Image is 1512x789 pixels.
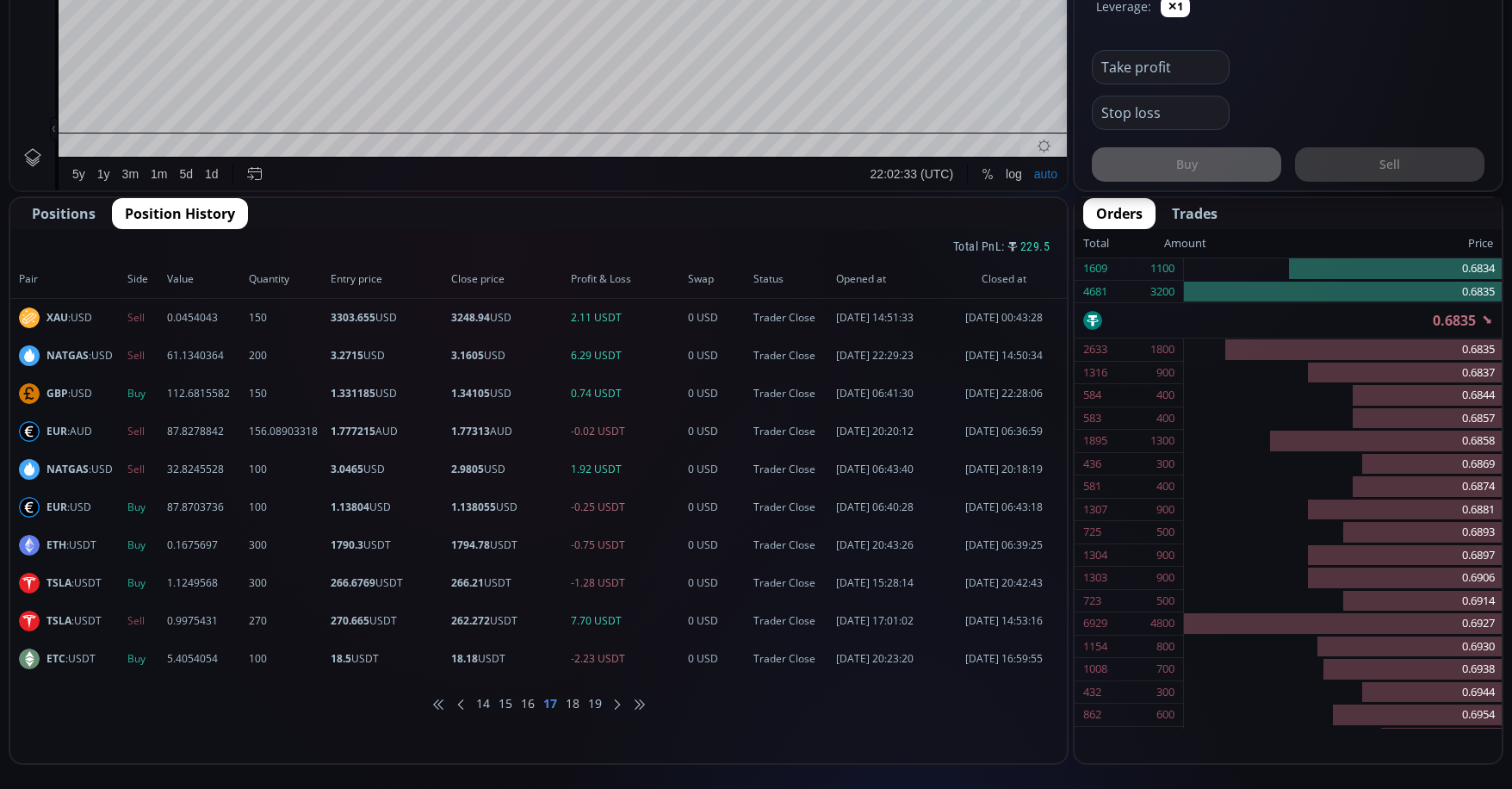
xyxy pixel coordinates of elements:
div: 1 m [144,9,160,23]
div: 3.738K [100,62,135,75]
div: 723 [1083,590,1101,612]
div: 400 [1156,384,1174,407]
span: 87.8703736 [167,500,244,515]
span: Status [753,271,831,287]
div: Hide Drawings Toolbar [40,705,47,729]
span: 0 USD [688,386,748,401]
div: Price [1206,233,1493,255]
li: 14 [476,695,490,712]
span: Trader Close [753,462,831,477]
span: -0.02 USDT [571,424,683,439]
div: 1154 [1083,636,1107,658]
div: 0.6881 [1184,499,1502,522]
b: EUR [46,424,67,438]
b: 18.18 [451,651,478,666]
div: 1800 [1150,339,1174,361]
div: 5y [62,755,75,769]
div: Optimism [94,40,163,55]
div: 0.6897 [1184,544,1502,568]
b: TSLA [46,613,71,628]
div: 1303 [1083,567,1107,589]
li: 18 [566,695,579,712]
span: [DATE] 06:43:18 [950,500,1058,515]
div: 1100 [1150,258,1174,280]
b: ETC [46,651,65,666]
div: H [253,42,262,55]
span: USDT [331,613,446,629]
b: 3.0465 [331,462,363,476]
div: 0.6927 [1184,612,1502,636]
span: Entry price [331,271,446,287]
div: 581 [1083,475,1101,498]
div: 0.6874 [1184,475,1502,499]
span: AUD [331,424,446,439]
span: :USDT [46,575,102,591]
span: USD [331,386,446,401]
span: [DATE] 06:36:59 [950,424,1058,439]
div: Total PnL: [10,229,1067,260]
div: 900 [1156,567,1174,589]
span: Trader Close [753,386,831,401]
div: 1d [195,755,208,769]
span: Trader Close [753,348,831,363]
b: GBP [46,386,68,401]
b: NATGAS [46,462,89,476]
button: Orders [1083,198,1156,229]
span: :USD [46,310,92,326]
span: 7.70 USDT [571,613,683,629]
span: -0.25 USDT [571,500,683,515]
b: 266.21 [451,575,484,590]
div: 0.6835 [1075,303,1502,338]
span: USD [331,500,446,515]
span: USD [451,462,567,477]
div: 0.6858 [1184,430,1502,453]
div: 0.6837 [1184,362,1502,385]
span: Trader Close [753,651,831,667]
span: Value [167,271,244,287]
span: Sell [127,462,162,477]
div: log [995,755,1012,769]
span: 6.29 USDT [571,348,683,363]
span: 0 USD [688,462,748,477]
span: 150 [249,310,325,326]
span: Buy [127,386,162,401]
span: Orders [1096,203,1143,224]
span: [DATE] 22:29:23 [836,348,945,363]
b: 1790.3 [331,537,363,552]
span: 0.74 USDT [571,386,683,401]
span: USD [331,310,446,326]
b: 2.9805 [451,462,484,476]
div: 143 [1083,727,1101,749]
div: 0.6906 [1184,567,1502,590]
b: 1.77313 [451,424,490,438]
span: USDT [331,651,446,667]
span: 1.1249568 [167,575,244,591]
div: 400 [1156,475,1174,498]
span: -2.23 USDT [571,651,683,667]
span: 22:02:33 (UTC) [860,755,943,769]
span: USDT [331,575,446,591]
div: 300 [1156,453,1174,475]
div: 0.6835 [1184,339,1502,362]
span: [DATE] 00:43:28 [950,310,1058,326]
div: 0.6914 [1184,590,1502,613]
div: 1307 [1083,499,1107,521]
span: :USD [46,348,113,363]
span: 0 USD [688,310,748,326]
span: Trader Close [753,613,831,629]
div: +0.0005 (+0.07%) [397,42,486,55]
span: 0 USD [688,651,748,667]
span: USDT [451,575,567,591]
b: 1.138055 [451,500,496,514]
span: 200 [249,348,325,363]
span: Trader Close [753,500,831,515]
div: Volume [56,62,93,75]
button: 22:02:33 (UTC) [854,746,949,779]
div: 0.6893 [1184,521,1502,544]
b: TSLA [46,575,71,590]
div: Market open [176,40,191,55]
b: 3.2715 [331,348,363,363]
span: 156.08903318 [249,424,325,439]
span: 0 USD [688,348,748,363]
span: :USD [46,386,92,401]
